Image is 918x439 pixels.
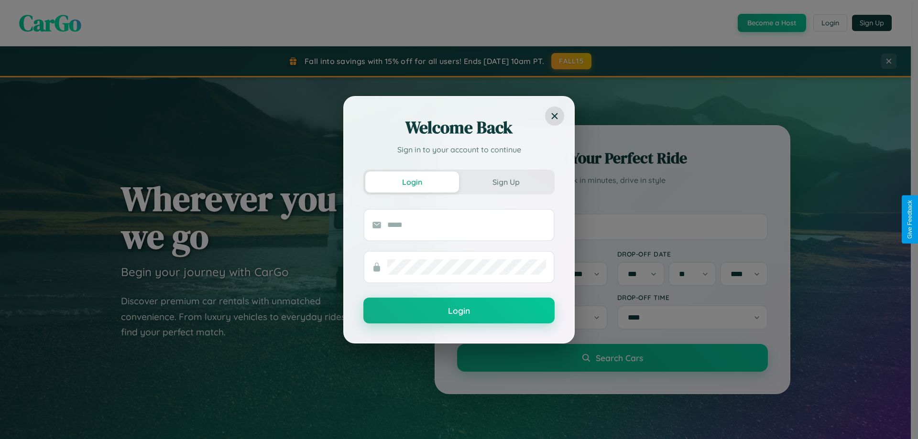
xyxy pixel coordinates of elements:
p: Sign in to your account to continue [363,144,555,155]
button: Sign Up [459,171,553,193]
h2: Welcome Back [363,116,555,139]
button: Login [365,171,459,193]
div: Give Feedback [907,200,913,239]
button: Login [363,298,555,323]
